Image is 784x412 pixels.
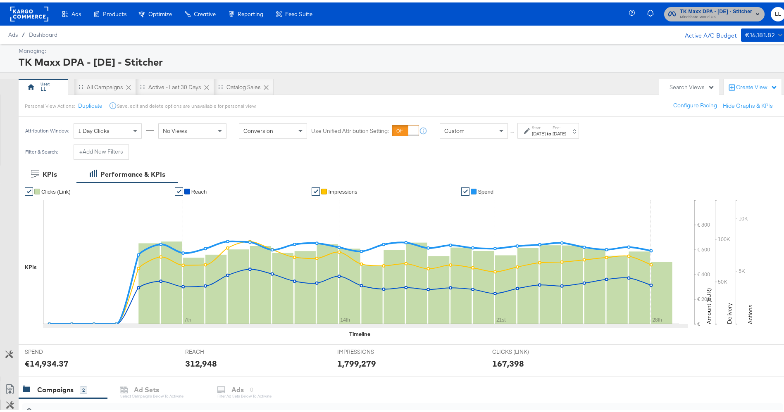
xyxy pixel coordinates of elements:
a: ✔ [312,185,320,193]
div: €14,934.37 [25,355,69,367]
span: Clicks (Link) [41,186,71,192]
span: ↑ [509,128,517,131]
span: REACH [185,346,247,353]
div: KPIs [43,167,57,177]
button: Hide Graphs & KPIs [723,99,773,107]
button: TK Maxx DPA - [DE] - StitcherMindshare World UK [664,5,765,19]
span: / [18,29,29,36]
div: Catalog Sales [226,81,261,89]
button: Configure Pacing [667,96,723,111]
text: Delivery [726,301,733,322]
span: Impressions [328,186,357,192]
span: Mindshare World UK [680,12,752,18]
span: Optimize [148,8,172,15]
div: 2 [80,384,87,391]
span: CLICKS (LINK) [492,346,554,353]
text: Amount (EUR) [705,286,713,322]
a: ✔ [461,185,469,193]
span: Reach [191,186,207,192]
div: LL [41,83,46,90]
div: 167,398 [492,355,524,367]
div: 1,799,279 [337,355,376,367]
div: Attribution Window: [25,125,69,131]
span: 1 Day Clicks [78,125,110,132]
div: Active A/C Budget [676,26,737,38]
div: Personal View Actions: [25,100,75,107]
button: Duplicate [78,99,102,107]
div: Drag to reorder tab [140,82,145,87]
div: Active - Last 30 Days [148,81,201,89]
span: Conversion [243,125,273,132]
a: Dashboard [29,29,57,36]
label: Use Unified Attribution Setting: [311,125,389,133]
span: Custom [444,125,465,132]
div: Drag to reorder tab [218,82,223,87]
span: Spend [478,186,493,192]
div: Campaigns [37,383,74,392]
a: ✔ [25,185,33,193]
div: Search Views [670,81,715,89]
span: SPEND [25,346,87,353]
div: 312,948 [185,355,217,367]
button: +Add New Filters [74,142,129,157]
div: Managing: [19,45,783,52]
strong: to [546,128,553,134]
div: Timeline [349,328,370,336]
span: Creative [194,8,216,15]
label: End: [553,123,566,128]
span: IMPRESSIONS [337,346,399,353]
strong: + [79,145,83,153]
a: ✔ [175,185,183,193]
div: Performance & KPIs [100,167,165,177]
span: Ads [8,29,18,36]
span: LL [774,7,782,17]
div: Save, edit and delete options are unavailable for personal view. [117,100,256,107]
div: All Campaigns [87,81,123,89]
div: €16,181.82 [745,28,775,38]
div: [DATE] [532,128,546,135]
div: Create View [736,81,777,89]
div: [DATE] [553,128,566,135]
label: Start: [532,123,546,128]
span: Feed Suite [285,8,312,15]
text: Actions [746,302,754,322]
span: TK Maxx DPA - [DE] - Stitcher [680,5,752,14]
div: Filter & Search: [25,147,58,152]
span: Ads [71,8,81,15]
div: KPIs [25,261,37,269]
div: TK Maxx DPA - [DE] - Stitcher [19,52,783,66]
span: Products [103,8,126,15]
div: Drag to reorder tab [79,82,83,87]
span: Reporting [238,8,263,15]
span: No Views [163,125,187,132]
